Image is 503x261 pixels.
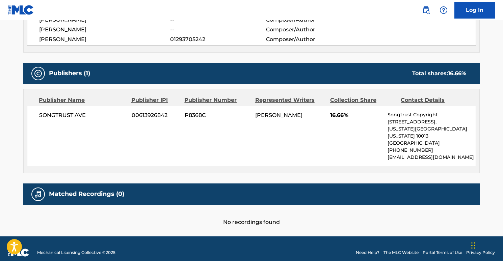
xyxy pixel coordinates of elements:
span: [PERSON_NAME] [255,112,302,118]
span: 16.66% [330,111,382,119]
span: -- [170,26,266,34]
img: Publishers [34,69,42,78]
div: Publisher IPI [131,96,179,104]
span: 16.66 % [448,70,466,77]
iframe: Chat Widget [469,229,503,261]
span: Composer/Author [266,35,353,43]
div: No recordings found [23,205,480,226]
div: Publisher Number [184,96,250,104]
p: [STREET_ADDRESS], [388,118,476,125]
a: Portal Terms of Use [423,250,462,256]
img: help [440,6,448,14]
div: Total shares: [412,69,466,78]
img: MLC Logo [8,5,34,15]
span: 01293705242 [170,35,266,43]
h5: Matched Recordings (0) [49,190,124,198]
h5: Publishers (1) [49,69,90,77]
span: [PERSON_NAME] [39,26,170,34]
div: Collection Share [330,96,396,104]
img: search [422,6,430,14]
a: Privacy Policy [466,250,495,256]
p: [PHONE_NUMBER] [388,147,476,154]
span: P8368C [185,111,250,119]
span: 00613926842 [132,111,180,119]
a: Public Search [419,3,433,17]
div: Contact Details [401,96,466,104]
a: Need Help? [356,250,379,256]
div: Represented Writers [255,96,325,104]
span: Composer/Author [266,26,353,34]
div: Help [437,3,450,17]
span: [PERSON_NAME] [39,35,170,43]
div: Sohbet Aracı [469,229,503,261]
span: SONGTRUST AVE [39,111,127,119]
div: Publisher Name [39,96,126,104]
p: [US_STATE][GEOGRAPHIC_DATA][US_STATE] 10013 [388,125,476,140]
div: Sürükle [471,235,475,256]
p: [EMAIL_ADDRESS][DOMAIN_NAME] [388,154,476,161]
p: [GEOGRAPHIC_DATA] [388,140,476,147]
a: Log In [454,2,495,19]
span: Mechanical Licensing Collective © 2025 [37,250,115,256]
p: Songtrust Copyright [388,111,476,118]
a: The MLC Website [383,250,419,256]
img: Matched Recordings [34,190,42,198]
img: logo [8,249,29,257]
